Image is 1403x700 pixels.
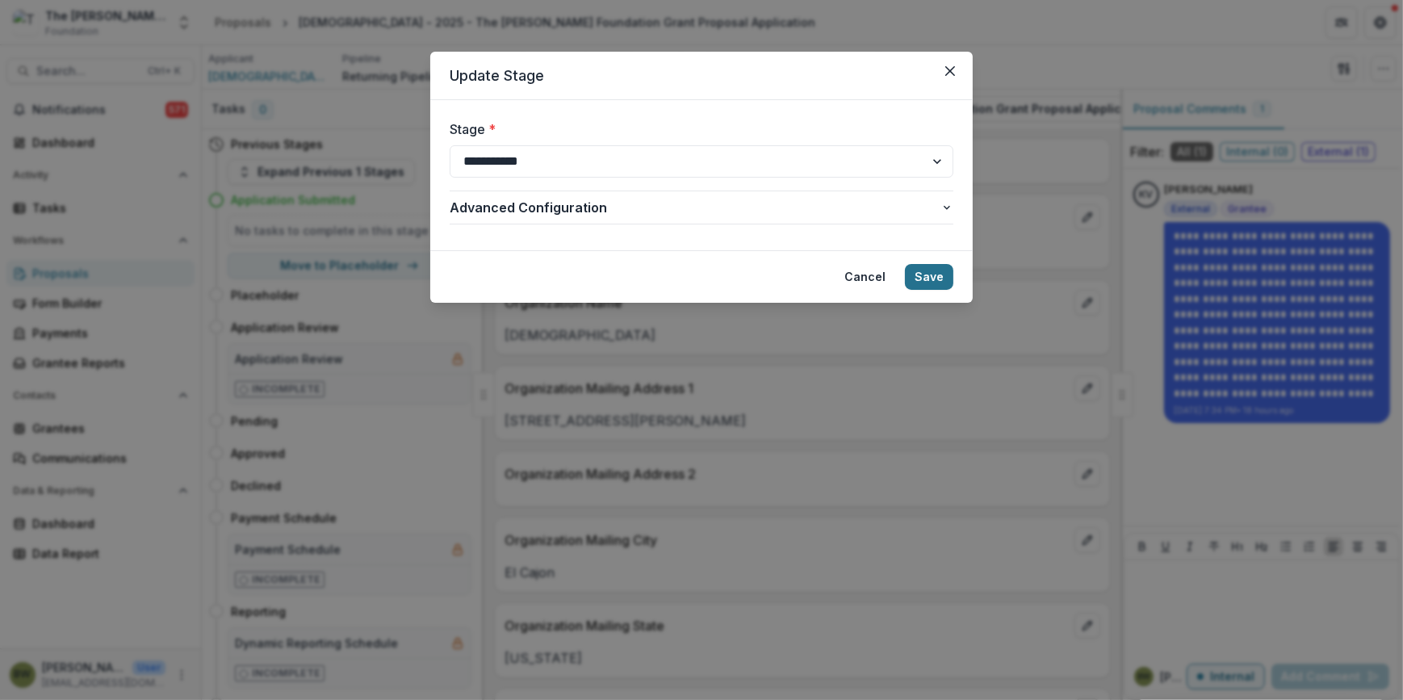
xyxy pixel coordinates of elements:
button: Save [905,264,953,290]
button: Close [937,58,963,84]
header: Update Stage [430,52,973,100]
button: Cancel [835,264,895,290]
label: Stage [450,119,944,139]
button: Advanced Configuration [450,191,953,224]
span: Advanced Configuration [450,198,940,217]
